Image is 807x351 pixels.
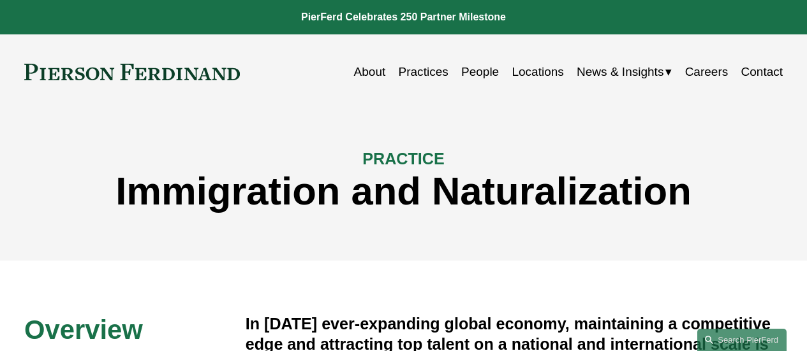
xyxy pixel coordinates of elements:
[512,60,563,84] a: Locations
[362,150,444,168] span: PRACTICE
[399,60,448,84] a: Practices
[24,315,143,345] span: Overview
[461,60,499,84] a: People
[354,60,386,84] a: About
[24,169,783,213] h1: Immigration and Naturalization
[685,60,729,84] a: Careers
[577,61,663,83] span: News & Insights
[741,60,783,84] a: Contact
[577,60,672,84] a: folder dropdown
[697,329,787,351] a: Search this site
